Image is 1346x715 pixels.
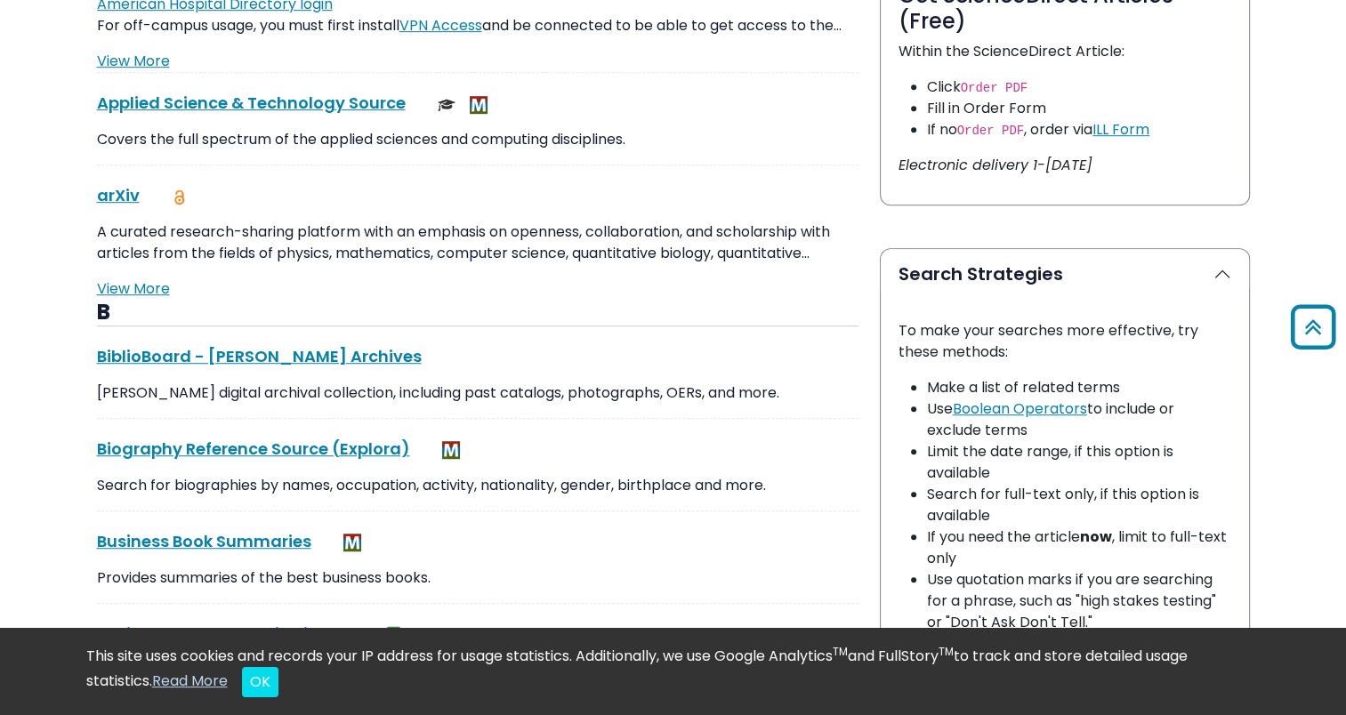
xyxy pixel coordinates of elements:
a: Biography Reference Source (Explora) [97,438,410,460]
img: MeL (Michigan electronic Library) [343,534,361,551]
li: Fill in Order Form [927,98,1231,119]
li: Make a list of related terms [927,377,1231,398]
a: Business Book Summaries [97,530,311,552]
a: arXiv [97,184,140,206]
p: Covers the full spectrum of the applied sciences and computing disciplines. [97,129,858,150]
sup: TM [939,644,954,659]
button: Close [242,667,278,697]
img: Scholarly or Peer Reviewed [438,96,455,114]
a: Business Expert Press iG Library [97,623,352,645]
p: To make your searches more effective, try these methods: [899,320,1231,363]
p: Within the ScienceDirect Article: [899,41,1231,62]
a: Back to Top [1285,313,1342,342]
li: Click [927,76,1231,98]
li: If you need the article , limit to full-text only [927,526,1231,569]
a: ILL Form [1092,119,1149,140]
img: MeL (Michigan electronic Library) [442,441,460,459]
a: BiblioBoard - [PERSON_NAME] Archives [97,345,422,367]
a: Boolean Operators [953,398,1087,419]
p: A curated research-sharing platform with an emphasis on openness, collaboration, and scholarship ... [97,221,858,264]
li: Limit the date range, if this option is available [927,441,1231,484]
sup: TM [833,644,848,659]
li: Use quotation marks if you are searching for a phrase, such as "high stakes testing" or "Don't As... [927,569,1231,633]
li: If no , order via [927,119,1231,141]
code: Order PDF [957,124,1025,138]
h3: B [97,300,858,326]
a: View More [97,278,170,299]
a: Applied Science & Technology Source [97,92,406,114]
p: Search for biographies by names, occupation, activity, nationality, gender, birthplace and more. [97,475,858,496]
code: Order PDF [961,81,1028,95]
img: MeL (Michigan electronic Library) [470,96,488,114]
p: [PERSON_NAME] digital archival collection, including past catalogs, photographs, OERs, and more. [97,382,858,404]
img: Open Access [172,189,188,206]
p: Provides summaries of the best business books. [97,567,858,589]
button: Search Strategies [881,249,1249,299]
li: Use to include or exclude terms [927,398,1231,441]
i: Electronic delivery 1-[DATE] [899,155,1092,175]
strong: now [1080,526,1112,547]
div: This site uses cookies and records your IP address for usage statistics. Additionally, we use Goo... [86,646,1261,697]
a: View More [97,51,170,71]
img: e-Book [384,626,402,644]
a: VPN Access [399,15,482,36]
li: Search for full-text only, if this option is available [927,484,1231,526]
a: Read More [152,671,228,691]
